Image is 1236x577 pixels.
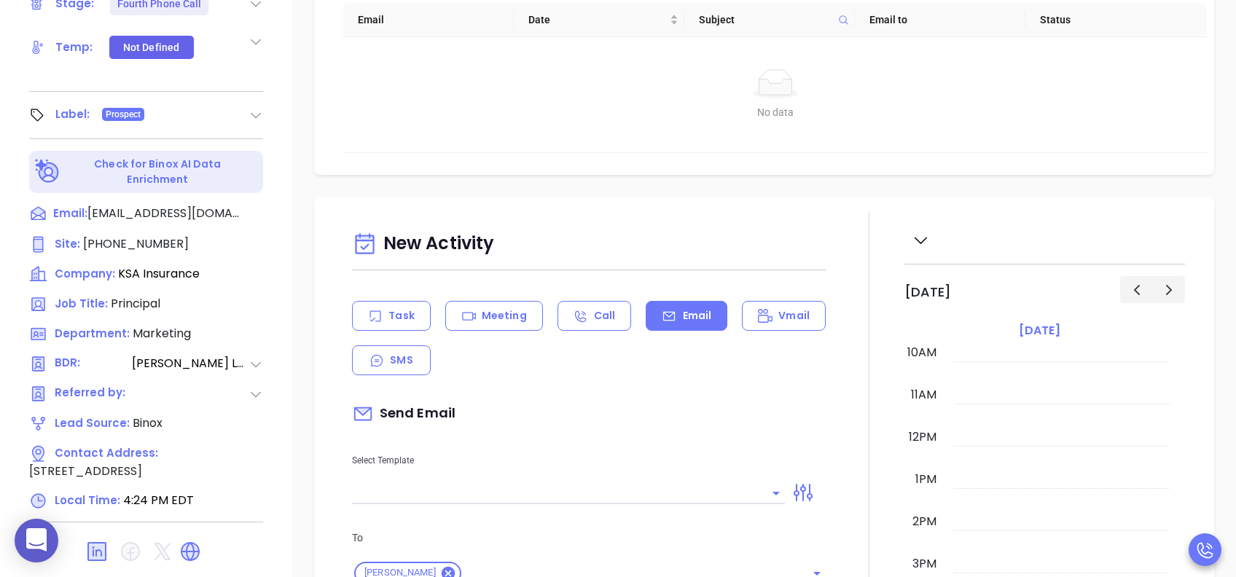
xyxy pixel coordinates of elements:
p: Task [388,308,414,323]
span: [STREET_ADDRESS] [29,463,142,479]
span: 4:24 PM EDT [123,492,194,509]
p: Vmail [778,308,810,323]
span: Job Title: [55,296,108,311]
th: Status [1025,3,1196,37]
span: Marketing [133,325,191,342]
div: 12pm [906,428,939,446]
p: Meeting [482,308,527,323]
button: Open [766,483,786,503]
span: [PERSON_NAME] Lechado [132,355,249,373]
div: Temp: [55,36,93,58]
span: Company: [55,266,115,281]
div: No data [355,104,1195,120]
span: KSA Insurance [118,265,200,282]
span: Send Email [352,397,455,431]
th: Email to [855,3,1025,37]
span: Department: [55,326,130,341]
button: Next day [1152,276,1185,303]
span: Principal [111,295,160,312]
span: Lead Source: [55,415,130,431]
span: Prospect [106,106,141,122]
p: To [352,530,826,546]
span: Contact Address: [55,445,158,460]
p: Select Template [352,452,785,468]
a: [DATE] [1016,321,1063,341]
span: Referred by: [55,385,130,403]
span: [EMAIL_ADDRESS][DOMAIN_NAME] [87,205,240,222]
span: [PHONE_NUMBER] [83,235,189,252]
span: Email: [53,205,87,224]
div: 2pm [910,513,939,530]
div: 11am [908,386,939,404]
th: Email [343,3,514,37]
p: Check for Binox AI Data Enrichment [63,157,253,187]
p: Call [594,308,615,323]
span: Local Time: [55,492,120,508]
div: Not Defined [123,36,179,59]
div: Label: [55,103,90,125]
span: Site : [55,236,80,251]
h2: [DATE] [904,284,951,300]
span: Subject [699,12,832,28]
p: SMS [390,353,412,368]
span: Binox [133,415,163,431]
div: 10am [904,344,939,361]
button: Previous day [1120,276,1153,303]
img: Ai-Enrich-DaqCidB-.svg [35,159,60,184]
div: New Activity [352,226,826,263]
p: Email [683,308,712,323]
span: Date [528,12,667,28]
div: 1pm [912,471,939,488]
th: Date [514,3,684,37]
span: BDR: [55,355,130,373]
div: 3pm [910,555,939,573]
